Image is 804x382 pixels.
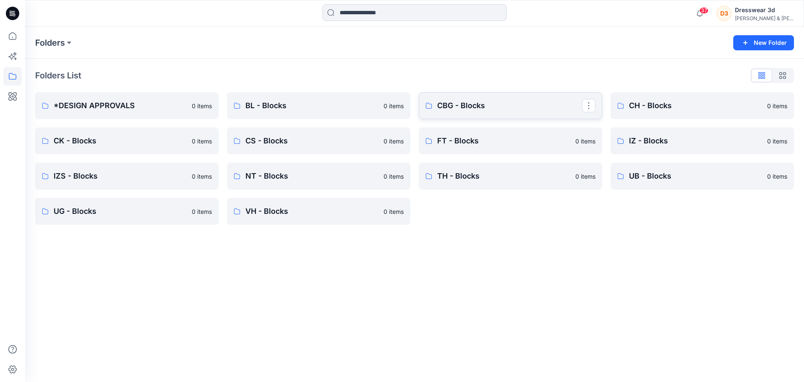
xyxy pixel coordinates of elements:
span: 37 [699,7,709,14]
p: TH - Blocks [437,170,570,182]
p: 0 items [192,207,212,216]
p: VH - Blocks [245,205,379,217]
p: 0 items [767,172,787,181]
a: BL - Blocks0 items [227,92,410,119]
a: IZ - Blocks0 items [611,127,794,154]
p: *DESIGN APPROVALS [54,100,187,112]
p: 0 items [384,207,404,216]
a: Folders [35,37,65,49]
p: CS - Blocks [245,135,379,147]
p: 0 items [384,101,404,110]
a: CBG - Blocks [419,92,602,119]
p: IZS - Blocks [54,170,187,182]
a: TH - Blocks0 items [419,163,602,190]
a: IZS - Blocks0 items [35,163,219,190]
div: [PERSON_NAME] & [PERSON_NAME] [735,15,794,21]
p: 0 items [575,137,595,146]
p: NT - Blocks [245,170,379,182]
p: 0 items [192,101,212,110]
a: CS - Blocks0 items [227,127,410,154]
p: CK - Blocks [54,135,187,147]
p: Folders List [35,69,81,82]
p: 0 items [192,137,212,146]
p: 0 items [192,172,212,181]
a: CH - Blocks0 items [611,92,794,119]
div: D3 [716,6,732,21]
p: 0 items [384,137,404,146]
button: New Folder [733,35,794,50]
a: FT - Blocks0 items [419,127,602,154]
div: Dresswear 3d [735,5,794,15]
p: IZ - Blocks [629,135,762,147]
a: CK - Blocks0 items [35,127,219,154]
p: 0 items [767,101,787,110]
a: *DESIGN APPROVALS0 items [35,92,219,119]
a: VH - Blocks0 items [227,198,410,225]
p: FT - Blocks [437,135,570,147]
p: CH - Blocks [629,100,762,112]
a: NT - Blocks0 items [227,163,410,190]
p: 0 items [767,137,787,146]
p: BL - Blocks [245,100,379,112]
a: UG - Blocks0 items [35,198,219,225]
p: 0 items [384,172,404,181]
a: UB - Blocks0 items [611,163,794,190]
p: 0 items [575,172,595,181]
p: UG - Blocks [54,205,187,217]
p: CBG - Blocks [437,100,582,112]
p: UB - Blocks [629,170,762,182]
